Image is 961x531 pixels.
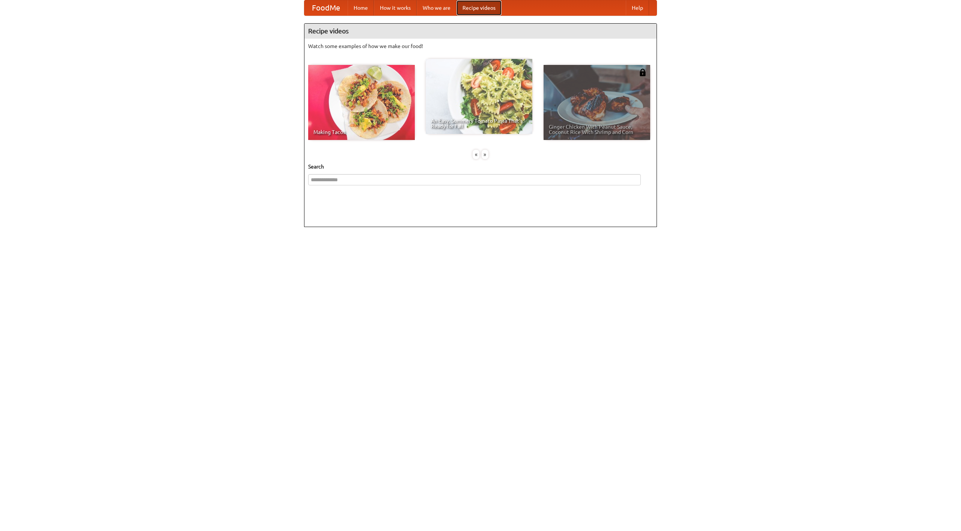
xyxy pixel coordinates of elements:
a: Making Tacos [308,65,415,140]
a: An Easy, Summery Tomato Pasta That's Ready for Fall [426,59,532,134]
div: « [473,150,479,159]
a: Home [348,0,374,15]
p: Watch some examples of how we make our food! [308,42,653,50]
div: » [482,150,488,159]
a: Help [626,0,649,15]
img: 483408.png [639,69,646,76]
span: An Easy, Summery Tomato Pasta That's Ready for Fall [431,118,527,129]
a: Who we are [417,0,456,15]
span: Making Tacos [313,129,410,135]
h5: Search [308,163,653,170]
a: Recipe videos [456,0,502,15]
a: How it works [374,0,417,15]
h4: Recipe videos [304,24,657,39]
a: FoodMe [304,0,348,15]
